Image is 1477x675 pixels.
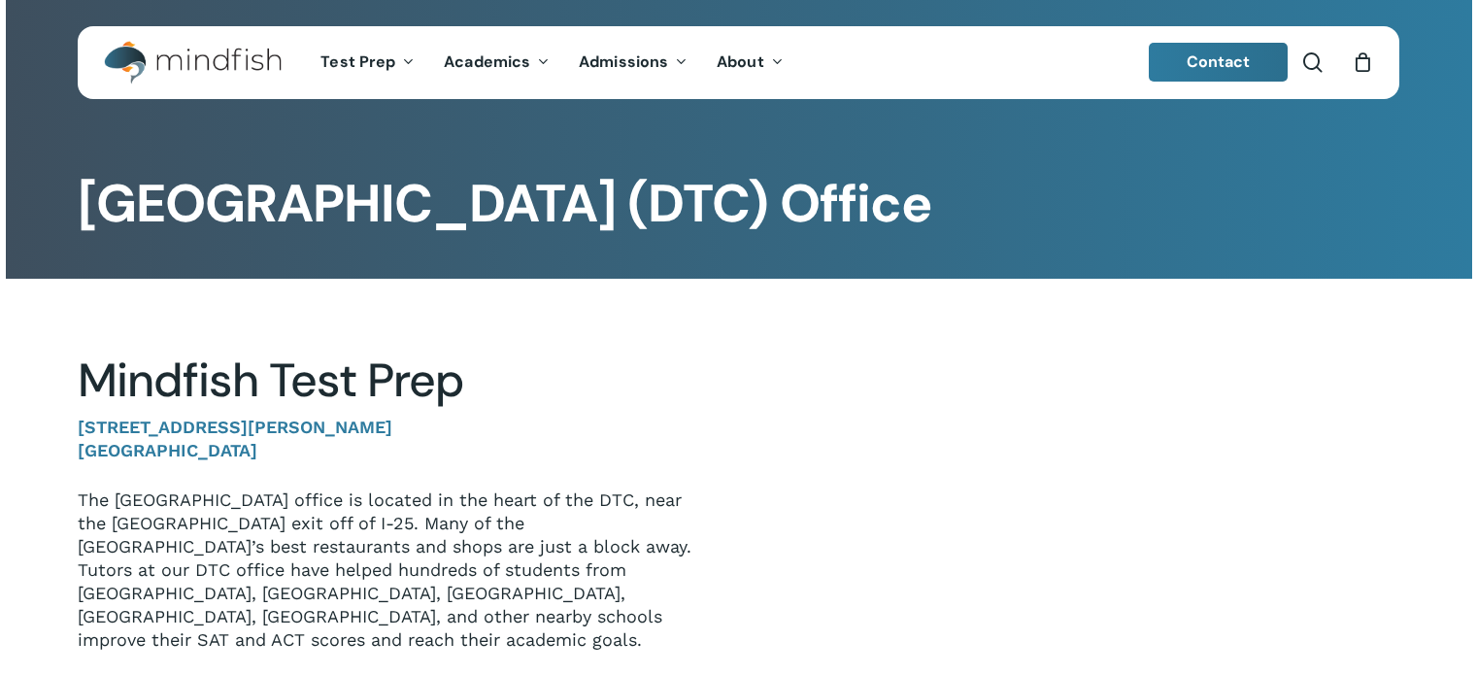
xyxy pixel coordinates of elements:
a: Contact [1149,43,1289,82]
a: Academics [429,54,564,71]
strong: [STREET_ADDRESS][PERSON_NAME] [78,417,392,437]
span: Academics [444,51,530,72]
nav: Main Menu [306,26,797,99]
strong: [GEOGRAPHIC_DATA] [78,440,257,460]
span: About [717,51,764,72]
span: Contact [1187,51,1251,72]
p: The [GEOGRAPHIC_DATA] office is located in the heart of the DTC, near the [GEOGRAPHIC_DATA] exit ... [78,489,709,652]
h2: Mindfish Test Prep [78,353,709,409]
a: Test Prep [306,54,429,71]
header: Main Menu [78,26,1399,99]
h1: [GEOGRAPHIC_DATA] (DTC) Office [78,173,1398,235]
span: Admissions [579,51,668,72]
a: Admissions [564,54,702,71]
span: Test Prep [320,51,395,72]
a: About [702,54,798,71]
